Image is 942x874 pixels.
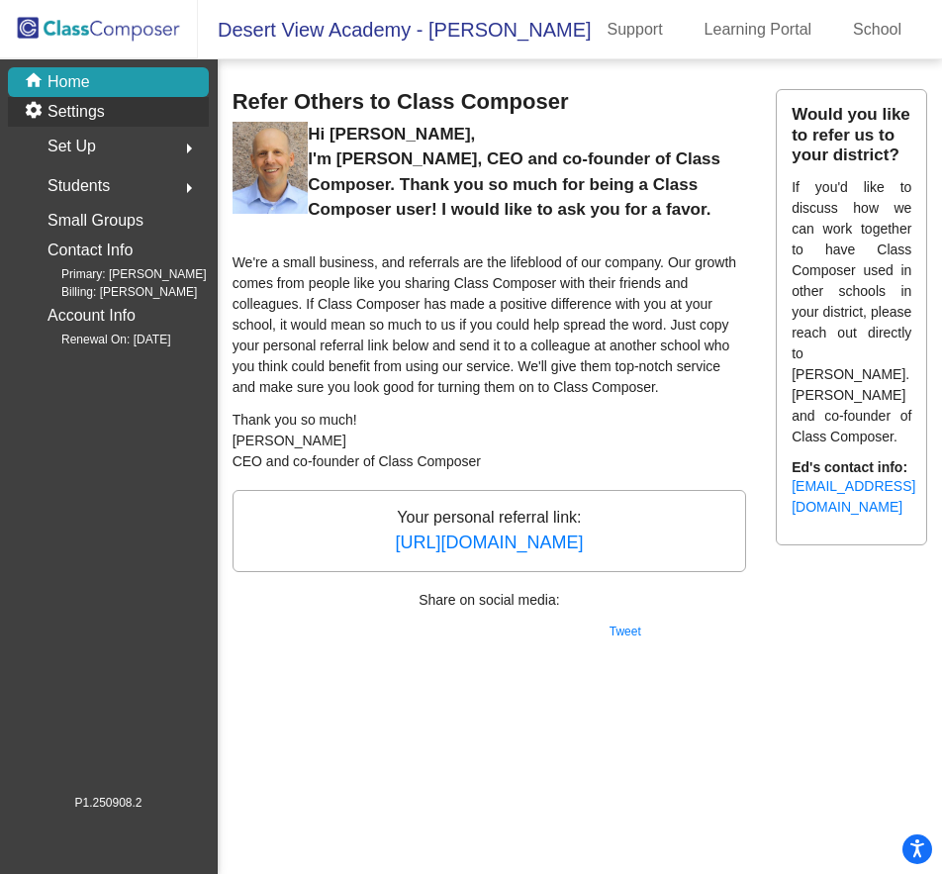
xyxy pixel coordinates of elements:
p: Thank you so much! [233,410,747,431]
p: If you'd like to discuss how we can work together to have Class Composer used in other schools in... [792,177,911,447]
p: Home [47,70,90,94]
p: Settings [47,100,105,124]
a: Tweet [610,625,641,638]
h3: Refer Others to Class Composer [233,89,747,115]
span: Renewal On: [DATE] [30,331,170,348]
a: Learning Portal [689,14,828,46]
p: Hi [PERSON_NAME], [308,122,746,147]
p: Share on social media: [233,590,747,611]
span: Primary: [PERSON_NAME] [30,265,207,283]
p: Your personal referral link: [233,490,747,572]
p: Contact Info [47,237,133,264]
mat-icon: arrow_right [177,137,201,160]
p: CEO and co-founder of Class Composer [233,451,747,472]
p: Account Info [47,302,136,330]
mat-icon: arrow_right [177,176,201,200]
span: Set Up [47,133,96,160]
h6: Ed's contact info: [792,459,911,476]
span: Desert View Academy - [PERSON_NAME] [198,14,592,46]
mat-icon: settings [24,100,47,124]
p: [PERSON_NAME] [233,431,747,451]
a: Support [592,14,679,46]
a: [URL][DOMAIN_NAME] [395,533,583,552]
h5: Would you like to refer us to your district? [792,105,911,165]
p: Small Groups [47,207,143,235]
span: Billing: [PERSON_NAME] [30,283,197,301]
p: We're a small business, and referrals are the lifeblood of our company. Our growth comes from peo... [233,252,747,398]
p: I'm [PERSON_NAME], CEO and co-founder of Class Composer. Thank you so much for being a Class Comp... [308,146,746,223]
span: Students [47,172,110,200]
mat-icon: home [24,70,47,94]
a: School [837,14,917,46]
a: [EMAIL_ADDRESS][DOMAIN_NAME] [792,478,915,515]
